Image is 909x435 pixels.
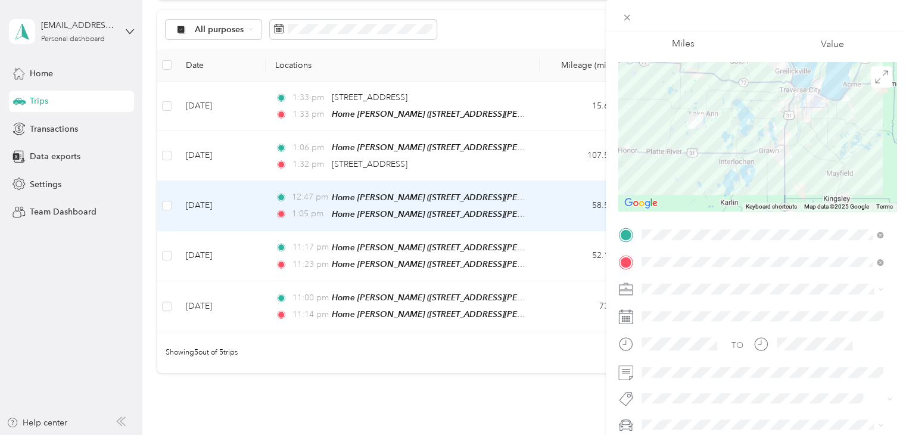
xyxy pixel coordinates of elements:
[621,195,661,211] a: Open this area in Google Maps (opens a new window)
[876,203,893,210] a: Terms (opens in new tab)
[746,203,797,211] button: Keyboard shortcuts
[731,339,743,352] div: TO
[621,195,661,211] img: Google
[821,37,844,52] p: Value
[804,203,869,210] span: Map data ©2025 Google
[671,36,694,51] p: Miles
